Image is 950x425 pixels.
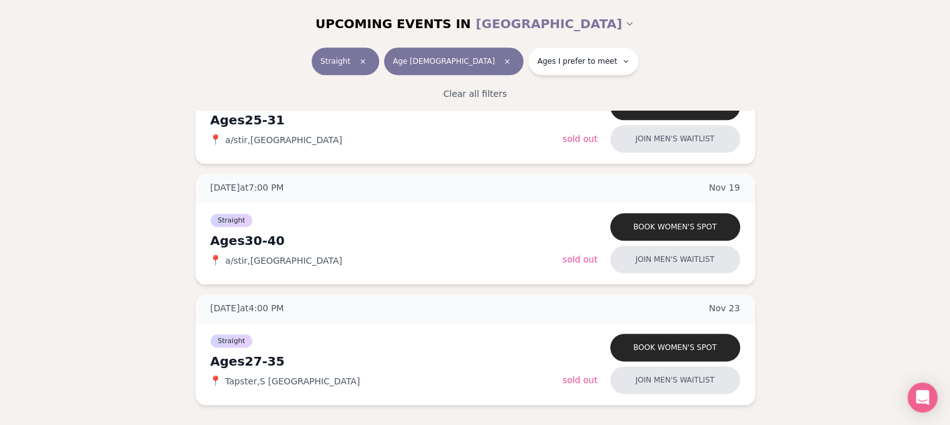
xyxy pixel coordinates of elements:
div: Ages 30-40 [210,232,563,249]
button: Ages I prefer to meet [528,47,638,75]
span: [DATE] at 4:00 PM [210,302,284,314]
button: Book women's spot [610,213,740,241]
span: Straight [210,334,253,347]
button: Book women's spot [610,334,740,361]
button: [GEOGRAPHIC_DATA] [476,10,635,37]
span: Sold Out [563,375,598,385]
span: Nov 19 [709,181,740,194]
span: 📍 [210,256,220,266]
span: Nov 23 [709,302,740,314]
span: a/stir , [GEOGRAPHIC_DATA] [225,134,342,146]
span: a/stir , [GEOGRAPHIC_DATA] [225,254,342,267]
button: Age [DEMOGRAPHIC_DATA]Clear age [384,47,523,75]
span: Clear age [500,54,515,69]
span: Straight [320,56,350,66]
button: StraightClear event type filter [312,47,379,75]
span: Tapster , S [GEOGRAPHIC_DATA] [225,375,360,387]
button: Join men's waitlist [610,246,740,273]
div: Ages 27-35 [210,352,563,370]
span: Clear event type filter [355,54,370,69]
span: Straight [210,214,253,227]
div: Ages 25-31 [210,111,563,129]
span: Sold Out [563,134,598,144]
span: 📍 [210,376,220,386]
div: Open Intercom Messenger [908,382,938,412]
button: Join men's waitlist [610,366,740,394]
span: UPCOMING EVENTS IN [315,15,471,32]
span: [DATE] at 7:00 PM [210,181,284,194]
span: Sold Out [563,254,598,264]
span: Ages I prefer to meet [537,56,617,66]
button: Clear all filters [436,80,515,107]
button: Join men's waitlist [610,125,740,152]
span: Age [DEMOGRAPHIC_DATA] [393,56,495,66]
span: 📍 [210,135,220,145]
